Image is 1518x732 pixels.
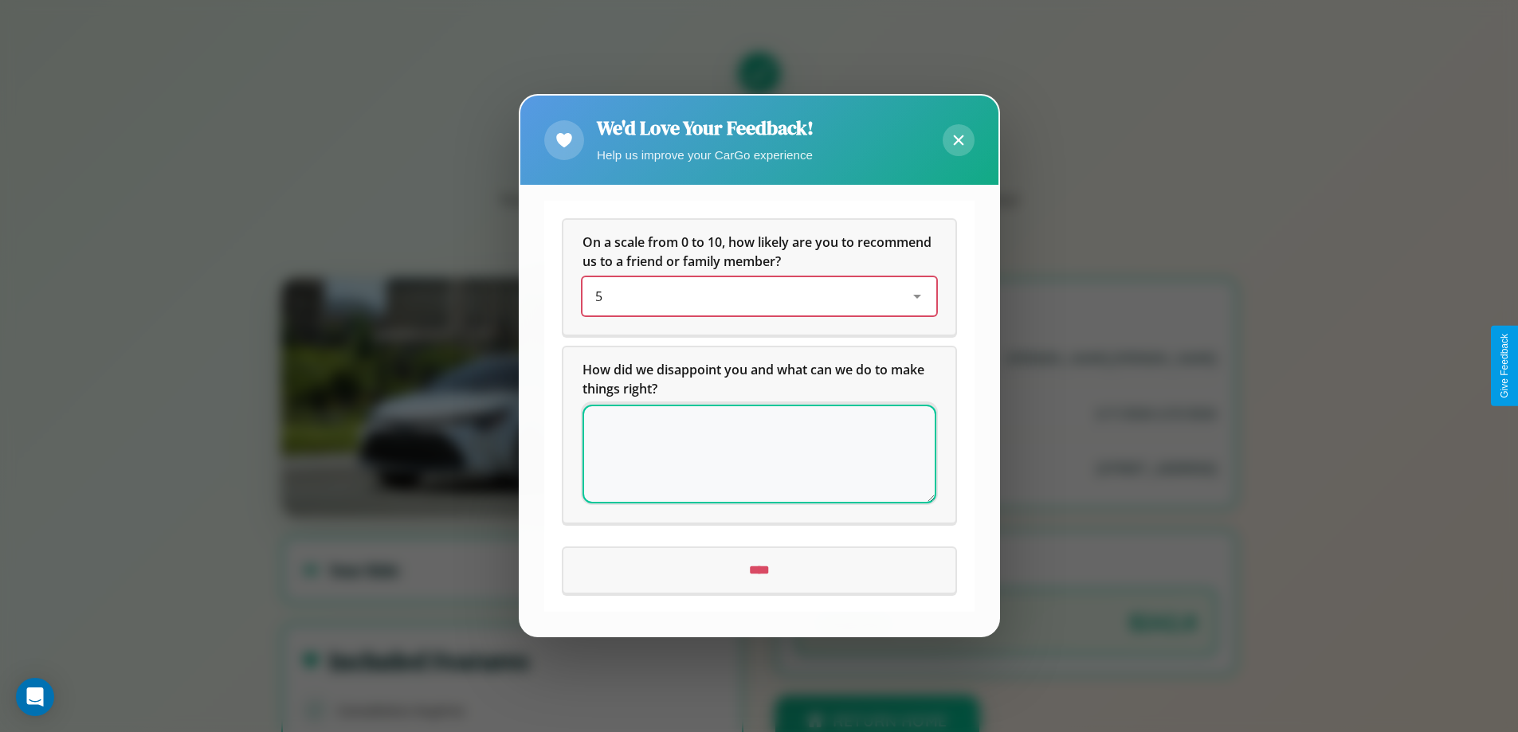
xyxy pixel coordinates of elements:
[597,115,814,141] h2: We'd Love Your Feedback!
[582,362,928,398] span: How did we disappoint you and what can we do to make things right?
[582,233,936,272] h5: On a scale from 0 to 10, how likely are you to recommend us to a friend or family member?
[16,678,54,716] div: Open Intercom Messenger
[582,278,936,316] div: On a scale from 0 to 10, how likely are you to recommend us to a friend or family member?
[1499,334,1510,398] div: Give Feedback
[597,144,814,166] p: Help us improve your CarGo experience
[582,234,935,271] span: On a scale from 0 to 10, how likely are you to recommend us to a friend or family member?
[563,221,955,335] div: On a scale from 0 to 10, how likely are you to recommend us to a friend or family member?
[595,288,602,306] span: 5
